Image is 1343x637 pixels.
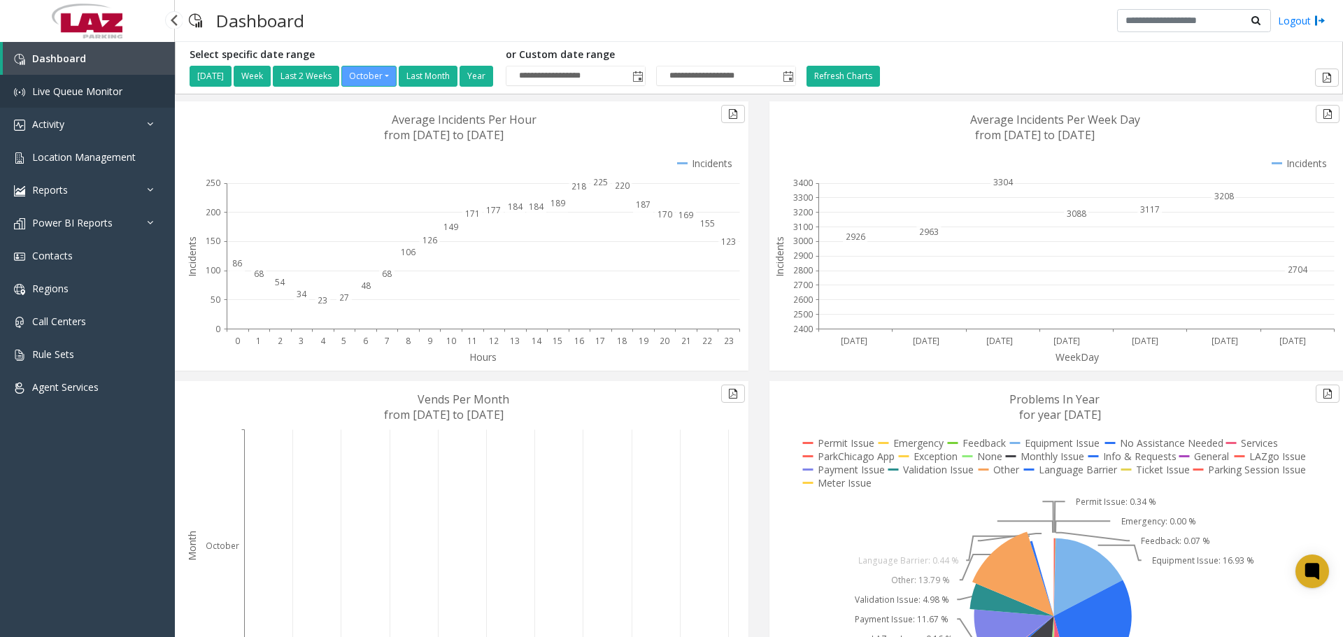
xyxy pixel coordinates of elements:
[639,335,648,347] text: 19
[32,216,113,229] span: Power BI Reports
[206,540,239,552] text: October
[1056,350,1100,364] text: WeekDay
[510,335,520,347] text: 13
[32,117,64,131] span: Activity
[427,335,432,347] text: 9
[206,235,220,247] text: 150
[721,236,736,248] text: 123
[422,234,437,246] text: 126
[206,177,220,189] text: 250
[32,380,99,394] span: Agent Services
[361,280,371,292] text: 48
[1140,203,1160,215] text: 3117
[721,385,745,403] button: Export to pdf
[189,3,202,38] img: pageIcon
[341,335,346,347] text: 5
[446,335,456,347] text: 10
[1009,392,1100,407] text: Problems In Year
[858,554,959,566] text: Language Barrier: 0.44 %
[793,221,813,233] text: 3100
[986,335,1013,347] text: [DATE]
[574,335,584,347] text: 16
[1076,496,1156,508] text: Permit Issue: 0.34 %
[14,251,25,262] img: 'icon'
[32,315,86,328] span: Call Centers
[550,197,565,209] text: 189
[678,209,693,221] text: 169
[617,335,627,347] text: 18
[855,613,948,625] text: Payment Issue: 11.67 %
[1316,385,1340,403] button: Export to pdf
[1278,13,1326,28] a: Logout
[1315,69,1339,87] button: Export to pdf
[190,49,495,61] h5: Select specific date range
[190,66,232,87] button: [DATE]
[418,392,509,407] text: Vends Per Month
[341,66,397,87] button: October
[1019,407,1101,422] text: for year [DATE]
[384,407,504,422] text: from [DATE] to [DATE]
[363,335,368,347] text: 6
[855,594,949,606] text: Validation Issue: 4.98 %
[235,335,240,347] text: 0
[1121,515,1196,527] text: Emergency: 0.00 %
[1288,264,1308,275] text: 2704
[3,42,175,75] a: Dashboard
[1279,335,1306,347] text: [DATE]
[32,249,73,262] span: Contacts
[1316,105,1340,123] button: Export to pdf
[14,152,25,164] img: 'icon'
[793,206,813,218] text: 3200
[593,176,608,188] text: 225
[32,150,136,164] span: Location Management
[209,3,311,38] h3: Dashboard
[1141,535,1210,547] text: Feedback: 0.07 %
[14,120,25,131] img: 'icon'
[773,236,786,277] text: Incidents
[185,236,199,277] text: Incidents
[793,250,813,262] text: 2900
[460,66,493,87] button: Year
[234,66,271,87] button: Week
[206,206,220,218] text: 200
[211,294,220,306] text: 50
[443,221,458,233] text: 149
[14,382,25,394] img: 'icon'
[469,350,497,364] text: Hours
[1211,335,1238,347] text: [DATE]
[318,294,327,306] text: 23
[506,49,796,61] h5: or Custom date range
[806,66,880,87] button: Refresh Charts
[382,268,392,280] text: 68
[975,127,1095,143] text: from [DATE] to [DATE]
[913,335,939,347] text: [DATE]
[273,66,339,87] button: Last 2 Weeks
[702,335,712,347] text: 22
[793,235,813,247] text: 3000
[320,335,326,347] text: 4
[630,66,645,86] span: Toggle popup
[399,66,457,87] button: Last Month
[919,226,939,238] text: 2963
[1214,190,1234,202] text: 3208
[32,52,86,65] span: Dashboard
[891,574,950,586] text: Other: 13.79 %
[254,268,264,280] text: 68
[14,218,25,229] img: 'icon'
[793,294,813,306] text: 2600
[232,257,242,269] text: 86
[970,112,1140,127] text: Average Incidents Per Week Day
[508,201,523,213] text: 184
[1053,335,1080,347] text: [DATE]
[529,201,544,213] text: 184
[299,335,304,347] text: 3
[275,276,285,288] text: 54
[467,335,477,347] text: 11
[724,335,734,347] text: 23
[993,176,1014,188] text: 3304
[385,335,390,347] text: 7
[32,282,69,295] span: Regions
[793,264,813,276] text: 2800
[700,217,715,229] text: 155
[32,183,68,196] span: Reports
